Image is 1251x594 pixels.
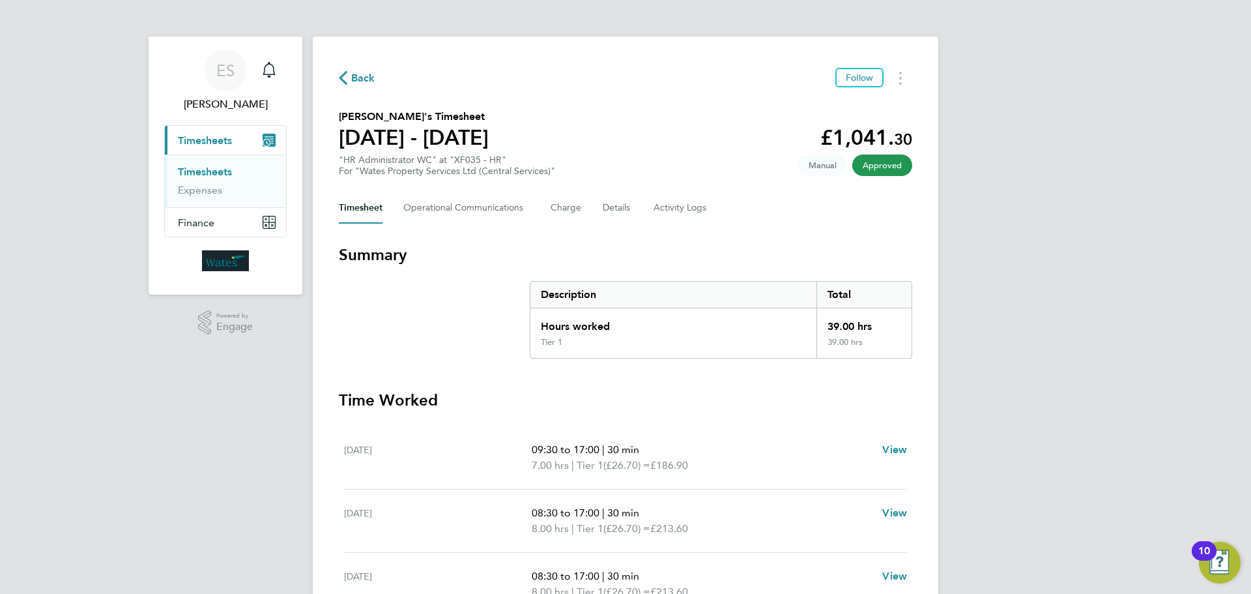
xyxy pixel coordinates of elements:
span: Tier 1 [577,458,603,473]
div: 10 [1198,551,1210,568]
span: | [602,443,605,456]
span: 7.00 hrs [532,459,569,471]
span: View [882,570,907,582]
div: Tier 1 [541,337,562,348]
span: This timesheet has been approved. [852,155,912,176]
span: ES [216,62,235,79]
button: Timesheets [165,126,286,155]
span: 30 min [607,443,639,456]
h3: Time Worked [339,390,912,411]
div: 39.00 hrs [816,337,912,358]
span: | [571,459,574,471]
span: Back [351,70,375,86]
button: Timesheet [339,192,382,224]
span: | [602,507,605,519]
button: Timesheets Menu [889,68,912,88]
div: [DATE] [344,505,532,537]
div: Summary [530,281,912,359]
img: wates-logo-retina.png [202,250,249,271]
button: Charge [551,192,582,224]
div: "HR Administrator WC" at "XF035 - HR" [339,155,555,177]
div: Hours worked [530,308,816,337]
button: Activity Logs [654,192,708,224]
a: View [882,569,907,584]
span: 09:30 to 17:00 [532,443,599,456]
button: Operational Communications [403,192,530,224]
span: View [882,507,907,519]
span: View [882,443,907,456]
div: For "Wates Property Services Ltd (Central Services)" [339,166,555,177]
div: Timesheets [165,155,286,207]
a: Powered byEngage [198,310,253,335]
button: Follow [835,68,884,87]
span: Powered by [216,310,253,321]
span: Finance [178,216,214,229]
h3: Summary [339,245,912,265]
span: 8.00 hrs [532,522,569,535]
button: Finance [165,208,286,237]
span: 08:30 to 17:00 [532,507,599,519]
button: Back [339,70,375,86]
h1: [DATE] - [DATE] [339,125,489,151]
button: Details [603,192,633,224]
a: ES[PERSON_NAME] [164,50,287,112]
a: View [882,442,907,458]
span: 08:30 to 17:00 [532,570,599,582]
span: (£26.70) = [603,522,650,535]
a: Timesheets [178,166,232,178]
span: 30 [894,130,912,149]
span: | [602,570,605,582]
span: Engage [216,321,253,333]
nav: Main navigation [149,37,302,295]
span: Tier 1 [577,521,603,537]
span: 30 min [607,570,639,582]
span: This timesheet was manually created. [798,155,847,176]
span: 30 min [607,507,639,519]
span: £186.90 [650,459,688,471]
a: Expenses [178,184,222,196]
span: Emily Summerfield [164,97,287,112]
div: 39.00 hrs [816,308,912,337]
span: | [571,522,574,535]
a: View [882,505,907,521]
span: (£26.70) = [603,459,650,471]
button: Open Resource Center, 10 new notifications [1199,542,1241,584]
span: Follow [846,72,873,83]
a: Go to home page [164,250,287,271]
div: Total [816,282,912,308]
div: Description [530,282,816,308]
app-decimal: £1,041. [820,125,912,150]
span: Timesheets [178,134,232,147]
div: [DATE] [344,442,532,473]
h2: [PERSON_NAME]'s Timesheet [339,109,489,125]
span: £213.60 [650,522,688,535]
